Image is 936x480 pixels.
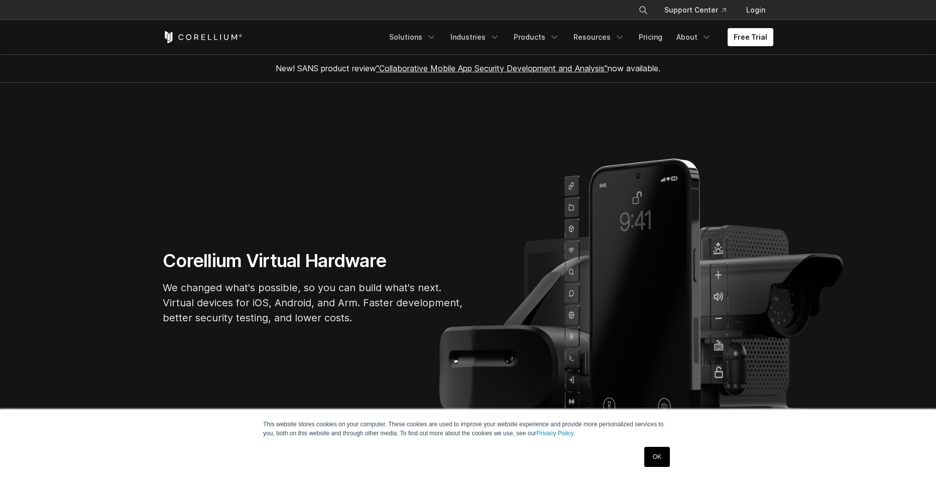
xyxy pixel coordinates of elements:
a: Products [508,28,565,46]
a: Privacy Policy. [536,430,575,437]
a: Industries [444,28,506,46]
a: About [670,28,718,46]
button: Search [634,1,652,19]
a: Resources [567,28,631,46]
p: This website stores cookies on your computer. These cookies are used to improve your website expe... [263,420,673,438]
div: Navigation Menu [626,1,773,19]
span: New! SANS product review now available. [276,63,660,73]
a: Pricing [633,28,668,46]
a: "Collaborative Mobile App Security Development and Analysis" [376,63,608,73]
p: We changed what's possible, so you can build what's next. Virtual devices for iOS, Android, and A... [163,280,464,325]
a: Login [738,1,773,19]
div: Navigation Menu [383,28,773,46]
a: Support Center [656,1,734,19]
a: OK [644,447,670,467]
a: Free Trial [728,28,773,46]
h1: Corellium Virtual Hardware [163,250,464,272]
a: Solutions [383,28,442,46]
a: Corellium Home [163,31,243,43]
